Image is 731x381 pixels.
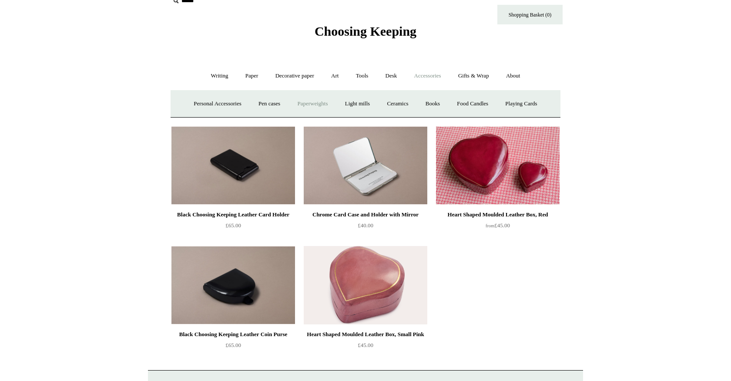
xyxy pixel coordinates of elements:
a: Art [323,64,346,88]
img: Heart Shaped Moulded Leather Box, Red [436,126,560,205]
span: £45.00 [358,342,373,348]
a: Paper [238,64,266,88]
span: Choosing Keeping [315,24,416,38]
a: Personal Accessories [186,92,249,115]
div: Heart Shaped Moulded Leather Box, Small Pink [306,329,425,340]
a: Heart Shaped Moulded Leather Box, Red from£45.00 [436,209,560,245]
div: Black Choosing Keeping Leather Card Holder [174,209,293,220]
a: Heart Shaped Moulded Leather Box, Red Heart Shaped Moulded Leather Box, Red [436,126,560,205]
img: Black Choosing Keeping Leather Coin Purse [171,246,295,324]
div: Heart Shaped Moulded Leather Box, Red [438,209,557,220]
img: Black Choosing Keeping Leather Card Holder [171,126,295,205]
a: Black Choosing Keeping Leather Coin Purse £65.00 [171,329,295,365]
a: Light mills [337,92,378,115]
span: £65.00 [225,222,241,229]
a: About [498,64,528,88]
span: £65.00 [225,342,241,348]
div: Black Choosing Keeping Leather Coin Purse [174,329,293,340]
a: Chrome Card Case and Holder with Mirror £40.00 [304,209,427,245]
a: Ceramics [379,92,416,115]
span: £45.00 [486,222,510,229]
a: Gifts & Wrap [450,64,497,88]
a: Playing Cards [497,92,545,115]
a: Books [418,92,448,115]
a: Heart Shaped Moulded Leather Box, Small Pink Heart Shaped Moulded Leather Box, Small Pink [304,246,427,324]
img: Heart Shaped Moulded Leather Box, Small Pink [304,246,427,324]
a: Black Choosing Keeping Leather Card Holder £65.00 [171,209,295,245]
a: Tools [348,64,376,88]
span: from [486,223,494,228]
a: Paperweights [289,92,335,115]
a: Chrome Card Case and Holder with Mirror Chrome Card Case and Holder with Mirror [304,126,427,205]
a: Writing [203,64,236,88]
a: Heart Shaped Moulded Leather Box, Small Pink £45.00 [304,329,427,365]
div: Chrome Card Case and Holder with Mirror [306,209,425,220]
a: Desk [378,64,405,88]
img: Chrome Card Case and Holder with Mirror [304,126,427,205]
a: Black Choosing Keeping Leather Coin Purse Black Choosing Keeping Leather Coin Purse [171,246,295,324]
a: Accessories [406,64,449,88]
a: Decorative paper [268,64,322,88]
a: Black Choosing Keeping Leather Card Holder Black Choosing Keeping Leather Card Holder [171,126,295,205]
a: Food Candles [449,92,496,115]
a: Shopping Basket (0) [497,5,563,24]
a: Pen cases [251,92,288,115]
a: Choosing Keeping [315,31,416,37]
span: £40.00 [358,222,373,229]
